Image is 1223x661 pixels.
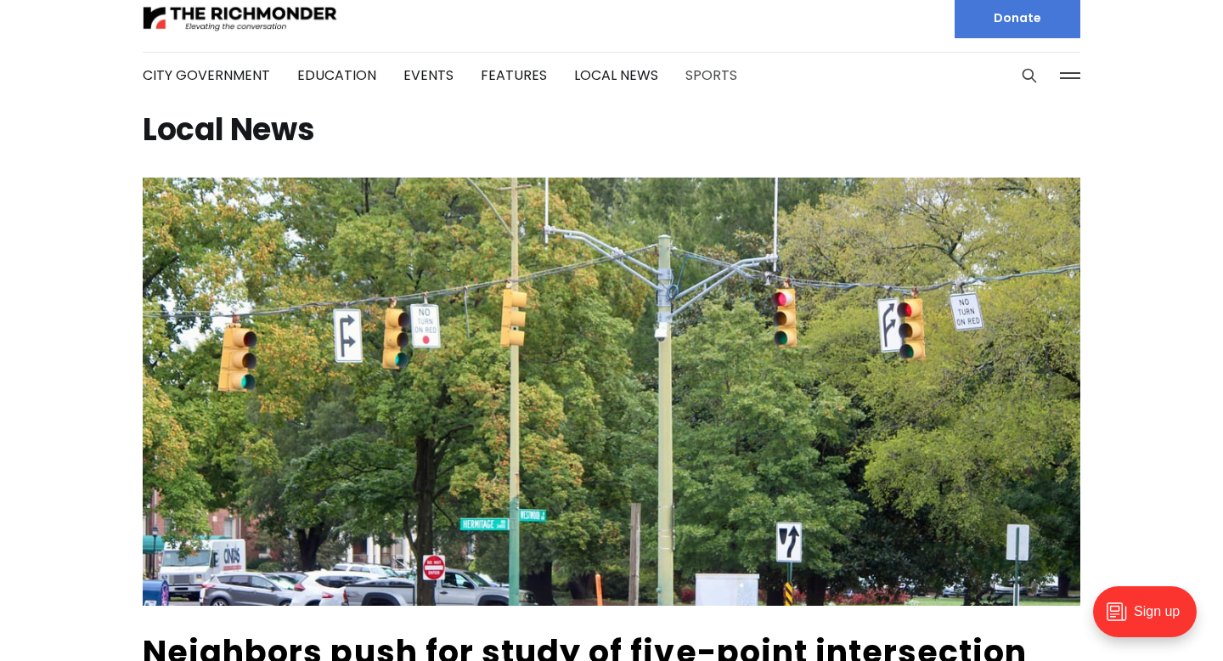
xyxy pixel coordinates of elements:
a: Features [481,65,547,85]
a: Education [297,65,376,85]
button: Search this site [1017,63,1042,88]
a: City Government [143,65,270,85]
iframe: portal-trigger [1079,578,1223,661]
a: Events [403,65,454,85]
img: The Richmonder [143,3,338,33]
img: Neighbors push for study of five-point intersection near Diamond as potential ‘community hub’ [143,178,1080,606]
a: Local News [574,65,658,85]
h1: Local News [143,116,1080,144]
a: Sports [685,65,737,85]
